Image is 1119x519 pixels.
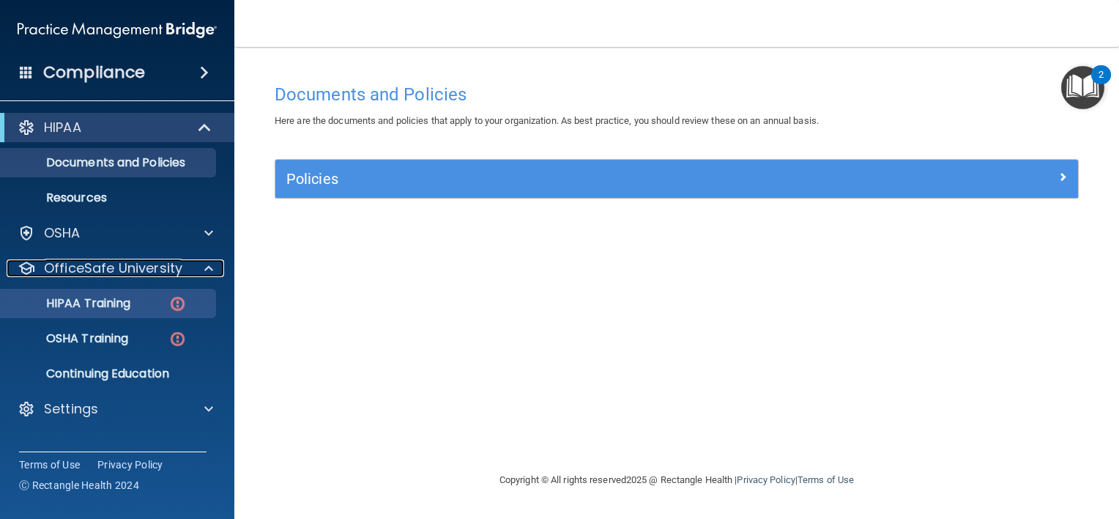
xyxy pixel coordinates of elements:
div: Copyright © All rights reserved 2025 @ Rectangle Health | | [409,457,944,504]
span: Here are the documents and policies that apply to your organization. As best practice, you should... [275,115,819,126]
a: Policies [286,167,1067,191]
img: PMB logo [18,15,217,45]
a: HIPAA [18,119,212,136]
iframe: Drift Widget Chat Controller [866,439,1101,497]
p: HIPAA [44,119,81,136]
p: OfficeSafe University [44,259,182,277]
button: Open Resource Center, 2 new notifications [1061,66,1104,109]
p: Documents and Policies [10,155,209,170]
a: Settings [18,400,213,418]
p: OSHA [44,224,81,242]
img: danger-circle.6113f641.png [168,295,187,313]
h4: Compliance [43,62,145,83]
p: Continuing Education [10,367,209,381]
h4: Documents and Policies [275,85,1079,104]
a: Privacy Policy [97,457,163,472]
p: Settings [44,400,98,418]
h5: Policies [286,171,866,187]
a: Terms of Use [19,457,80,472]
p: OSHA Training [10,331,128,346]
img: danger-circle.6113f641.png [168,330,187,348]
a: Terms of Use [798,474,854,485]
p: Resources [10,191,209,205]
div: 2 [1098,75,1104,94]
a: Privacy Policy [737,474,795,485]
p: HIPAA Training [10,296,130,311]
a: OfficeSafe University [18,259,213,277]
a: OSHA [18,224,213,242]
span: Ⓒ Rectangle Health 2024 [19,478,139,493]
